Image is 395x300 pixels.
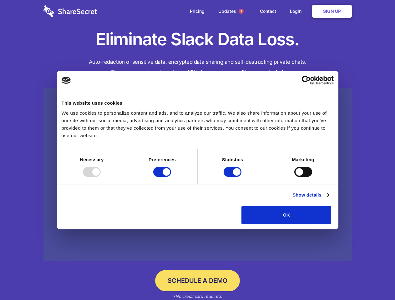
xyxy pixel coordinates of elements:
strong: Statistics [222,157,243,162]
h1: Eliminate Slack Data Loss. [43,28,352,51]
a: Schedule a Demo [155,270,240,291]
strong: Necessary [80,157,104,162]
a: Show details [292,191,329,199]
a: Wistia video thumbnail [43,88,352,262]
strong: Preferences [149,157,176,162]
a: Login [284,2,311,21]
a: Contact [254,2,282,21]
span: 1 [239,9,244,14]
img: logo-wordmark-white-trans-d4663122ce5f474addd5e946df7df03e33cb6a1c49d2221995e7729f52c070b2.svg [43,5,97,17]
div: We use cookies to personalize content and ads, and to analyze our traffic. We also share informat... [62,109,334,139]
strong: Marketing [292,157,314,162]
div: This website uses cookies [62,99,334,107]
h4: Auto-redaction of sensitive data, encrypted data sharing and self-destructing private chats. Shar... [43,57,352,77]
em: *No credit card required. [173,294,222,299]
a: Usercentrics Cookiebot - opens in a new window [279,76,334,85]
a: Sign Up [312,5,352,18]
img: logo [62,77,71,84]
button: OK [241,206,331,224]
a: Pricing [184,2,211,21]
